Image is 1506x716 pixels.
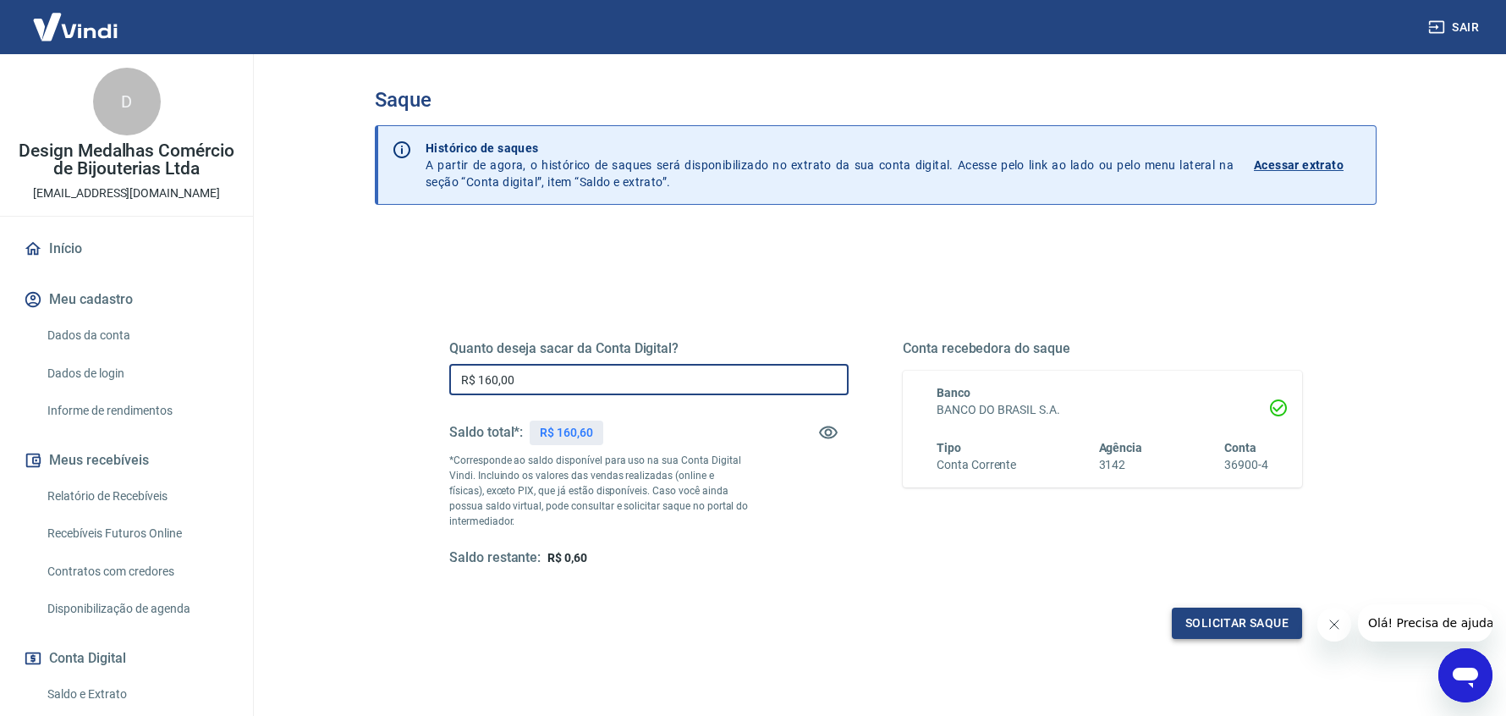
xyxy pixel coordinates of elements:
[1438,648,1492,702] iframe: Botão para abrir a janela de mensagens
[375,88,1377,112] h3: Saque
[1358,604,1492,642] iframe: Mensagem da empresa
[1254,157,1344,173] p: Acessar extrato
[903,340,1302,357] h5: Conta recebedora do saque
[41,479,233,514] a: Relatório de Recebíveis
[14,142,239,178] p: Design Medalhas Comércio de Bijouterias Ltda
[41,516,233,551] a: Recebíveis Futuros Online
[937,401,1268,419] h6: BANCO DO BRASIL S.A.
[937,386,970,399] span: Banco
[33,185,220,202] p: [EMAIL_ADDRESS][DOMAIN_NAME]
[41,554,233,589] a: Contratos com credores
[20,442,233,479] button: Meus recebíveis
[41,677,233,712] a: Saldo e Extrato
[10,12,142,25] span: Olá! Precisa de ajuda?
[93,68,161,135] div: D
[41,592,233,626] a: Disponibilização de agenda
[426,140,1234,157] p: Histórico de saques
[1425,12,1486,43] button: Sair
[41,318,233,353] a: Dados da conta
[1099,441,1143,454] span: Agência
[41,394,233,428] a: Informe de rendimentos
[547,551,587,565] span: R$ 0,60
[426,140,1234,190] p: A partir de agora, o histórico de saques será disponibilizado no extrato da sua conta digital. Ac...
[20,230,233,267] a: Início
[937,456,1016,474] h6: Conta Corrente
[449,453,749,529] p: *Corresponde ao saldo disponível para uso na sua Conta Digital Vindi. Incluindo os valores das ve...
[41,356,233,391] a: Dados de login
[1172,608,1302,639] button: Solicitar saque
[1224,441,1256,454] span: Conta
[1099,456,1143,474] h6: 3142
[449,549,541,567] h5: Saldo restante:
[449,340,849,357] h5: Quanto deseja sacar da Conta Digital?
[1254,140,1362,190] a: Acessar extrato
[20,281,233,318] button: Meu cadastro
[20,640,233,677] button: Conta Digital
[20,1,130,52] img: Vindi
[449,424,523,441] h5: Saldo total*:
[937,441,961,454] span: Tipo
[540,424,593,442] p: R$ 160,60
[1224,456,1268,474] h6: 36900-4
[1317,608,1351,642] iframe: Fechar mensagem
